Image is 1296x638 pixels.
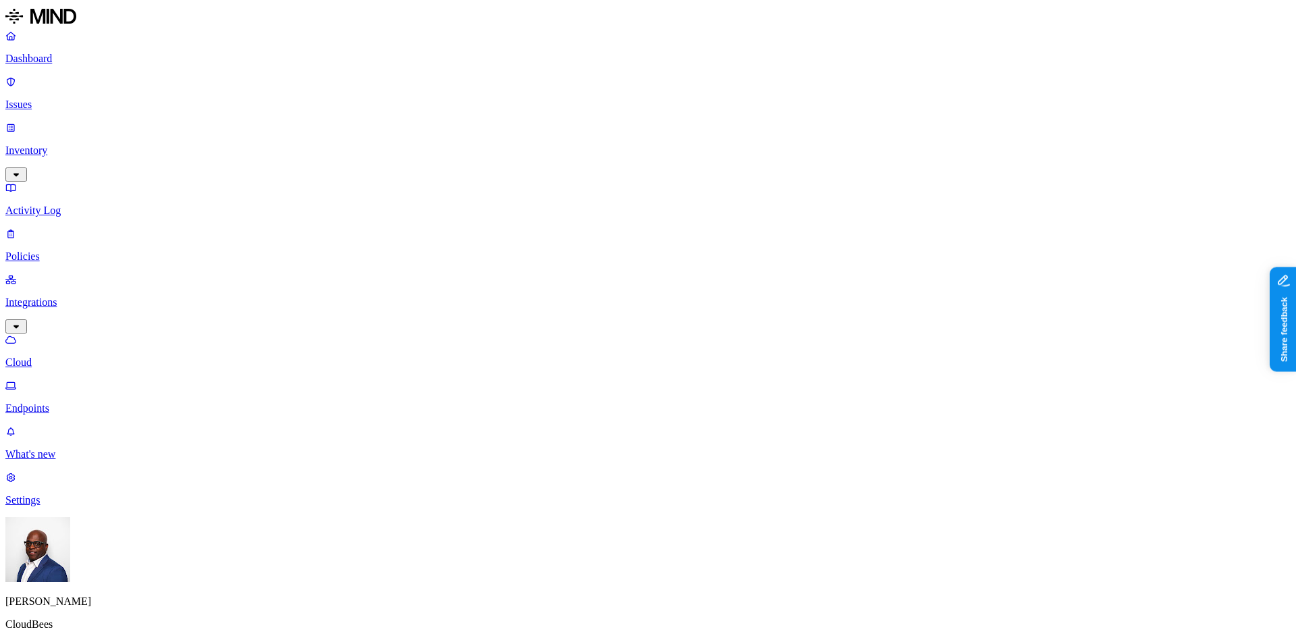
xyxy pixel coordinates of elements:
img: Gregory Thomas [5,517,70,582]
p: Policies [5,250,1291,263]
a: MIND [5,5,1291,30]
p: Inventory [5,144,1291,157]
p: What's new [5,448,1291,460]
p: Cloud [5,356,1291,369]
a: Endpoints [5,379,1291,415]
a: What's new [5,425,1291,460]
a: Dashboard [5,30,1291,65]
a: Issues [5,76,1291,111]
img: MIND [5,5,76,27]
a: Cloud [5,334,1291,369]
p: Dashboard [5,53,1291,65]
a: Integrations [5,273,1291,331]
a: Policies [5,228,1291,263]
p: CloudBees [5,618,1291,631]
p: Integrations [5,296,1291,309]
a: Inventory [5,122,1291,180]
p: Settings [5,494,1291,506]
a: Settings [5,471,1291,506]
p: Activity Log [5,205,1291,217]
p: Issues [5,99,1291,111]
a: Activity Log [5,182,1291,217]
p: Endpoints [5,402,1291,415]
